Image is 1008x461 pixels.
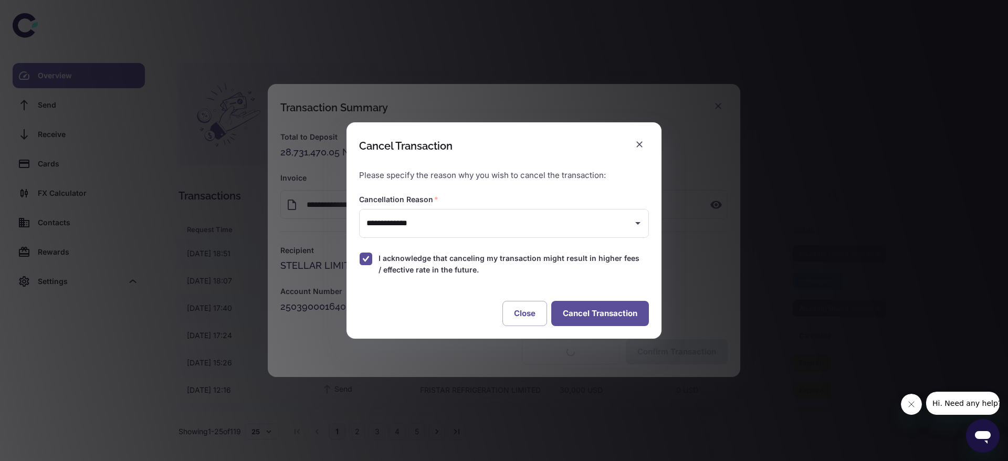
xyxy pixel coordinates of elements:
[551,301,649,326] button: Cancel Transaction
[631,216,645,230] button: Open
[359,170,649,182] p: Please specify the reason why you wish to cancel the transaction:
[359,140,453,152] div: Cancel Transaction
[901,394,922,415] iframe: Close message
[379,253,640,276] span: I acknowledge that canceling my transaction might result in higher fees / effective rate in the f...
[966,419,1000,453] iframe: Button to launch messaging window
[502,301,547,326] button: Close
[6,7,76,16] span: Hi. Need any help?
[359,194,438,205] label: Cancellation Reason
[926,392,1000,415] iframe: Message from company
